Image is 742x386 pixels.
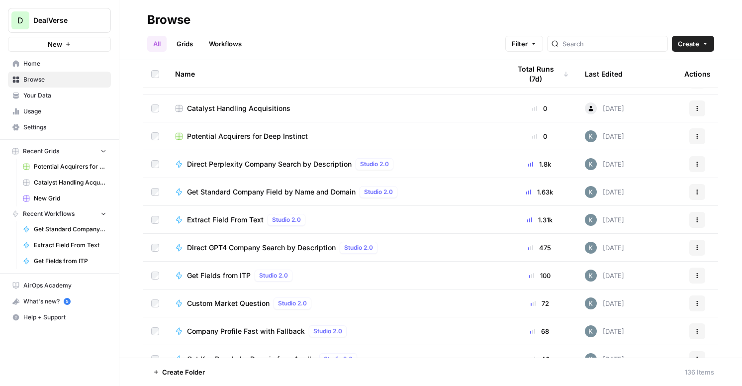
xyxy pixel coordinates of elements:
[510,326,569,336] div: 68
[8,309,111,325] button: Help + Support
[684,60,711,88] div: Actions
[585,242,597,254] img: vfogp4eyxztbfdc8lolhmznz68f4
[585,158,624,170] div: [DATE]
[162,367,205,377] span: Create Folder
[34,178,106,187] span: Catalyst Handling Acquisitions
[585,325,597,337] img: vfogp4eyxztbfdc8lolhmznz68f4
[585,270,597,282] img: vfogp4eyxztbfdc8lolhmznz68f4
[187,298,270,308] span: Custom Market Question
[585,353,624,365] div: [DATE]
[313,327,342,336] span: Studio 2.0
[585,214,597,226] img: vfogp4eyxztbfdc8lolhmznz68f4
[203,36,248,52] a: Workflows
[8,144,111,159] button: Recent Grids
[562,39,663,49] input: Search
[187,103,290,113] span: Catalyst Handling Acquisitions
[187,243,336,253] span: Direct GPT4 Company Search by Description
[171,36,199,52] a: Grids
[23,91,106,100] span: Your Data
[678,39,699,49] span: Create
[33,15,93,25] span: DealVerse
[34,194,106,203] span: New Grid
[187,326,305,336] span: Company Profile Fast with Fallback
[8,294,110,309] div: What's new?
[175,242,494,254] a: Direct GPT4 Company Search by DescriptionStudio 2.0
[585,158,597,170] img: vfogp4eyxztbfdc8lolhmznz68f4
[259,271,288,280] span: Studio 2.0
[324,355,353,364] span: Studio 2.0
[18,159,111,175] a: Potential Acquirers for Deep Instinct
[187,131,308,141] span: Potential Acquirers for Deep Instinct
[147,12,190,28] div: Browse
[585,270,624,282] div: [DATE]
[585,186,624,198] div: [DATE]
[175,60,494,88] div: Name
[66,299,68,304] text: 5
[360,160,389,169] span: Studio 2.0
[585,102,624,114] div: [DATE]
[18,175,111,191] a: Catalyst Handling Acquisitions
[585,214,624,226] div: [DATE]
[34,225,106,234] span: Get Standard Company Field by Name and Domain
[510,271,569,281] div: 100
[585,297,597,309] img: vfogp4eyxztbfdc8lolhmznz68f4
[23,209,75,218] span: Recent Workflows
[585,130,624,142] div: [DATE]
[187,354,315,364] span: Get Key People by Domain from Apollo
[18,237,111,253] a: Extract Field From Text
[23,107,106,116] span: Usage
[364,188,393,196] span: Studio 2.0
[34,241,106,250] span: Extract Field From Text
[175,103,494,113] a: Catalyst Handling Acquisitions
[510,215,569,225] div: 1.31k
[34,257,106,266] span: Get Fields from ITP
[272,215,301,224] span: Studio 2.0
[510,354,569,364] div: 46
[505,36,543,52] button: Filter
[672,36,714,52] button: Create
[23,123,106,132] span: Settings
[685,367,714,377] div: 136 Items
[585,242,624,254] div: [DATE]
[510,243,569,253] div: 475
[8,103,111,119] a: Usage
[34,162,106,171] span: Potential Acquirers for Deep Instinct
[585,186,597,198] img: vfogp4eyxztbfdc8lolhmznz68f4
[147,36,167,52] a: All
[187,271,251,281] span: Get Fields from ITP
[8,56,111,72] a: Home
[147,364,211,380] button: Create Folder
[510,187,569,197] div: 1.63k
[8,8,111,33] button: Workspace: DealVerse
[23,59,106,68] span: Home
[187,159,352,169] span: Direct Perplexity Company Search by Description
[23,75,106,84] span: Browse
[175,131,494,141] a: Potential Acquirers for Deep Instinct
[8,72,111,88] a: Browse
[8,88,111,103] a: Your Data
[510,159,569,169] div: 1.8k
[23,147,59,156] span: Recent Grids
[23,281,106,290] span: AirOps Academy
[18,253,111,269] a: Get Fields from ITP
[187,215,264,225] span: Extract Field From Text
[8,293,111,309] button: What's new? 5
[585,325,624,337] div: [DATE]
[278,299,307,308] span: Studio 2.0
[175,214,494,226] a: Extract Field From TextStudio 2.0
[510,131,569,141] div: 0
[585,130,597,142] img: vfogp4eyxztbfdc8lolhmznz68f4
[175,297,494,309] a: Custom Market QuestionStudio 2.0
[64,298,71,305] a: 5
[48,39,62,49] span: New
[8,119,111,135] a: Settings
[175,270,494,282] a: Get Fields from ITPStudio 2.0
[18,191,111,206] a: New Grid
[512,39,528,49] span: Filter
[175,353,494,365] a: Get Key People by Domain from ApolloStudio 2.0
[585,60,623,88] div: Last Edited
[585,297,624,309] div: [DATE]
[8,37,111,52] button: New
[175,186,494,198] a: Get Standard Company Field by Name and DomainStudio 2.0
[187,187,356,197] span: Get Standard Company Field by Name and Domain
